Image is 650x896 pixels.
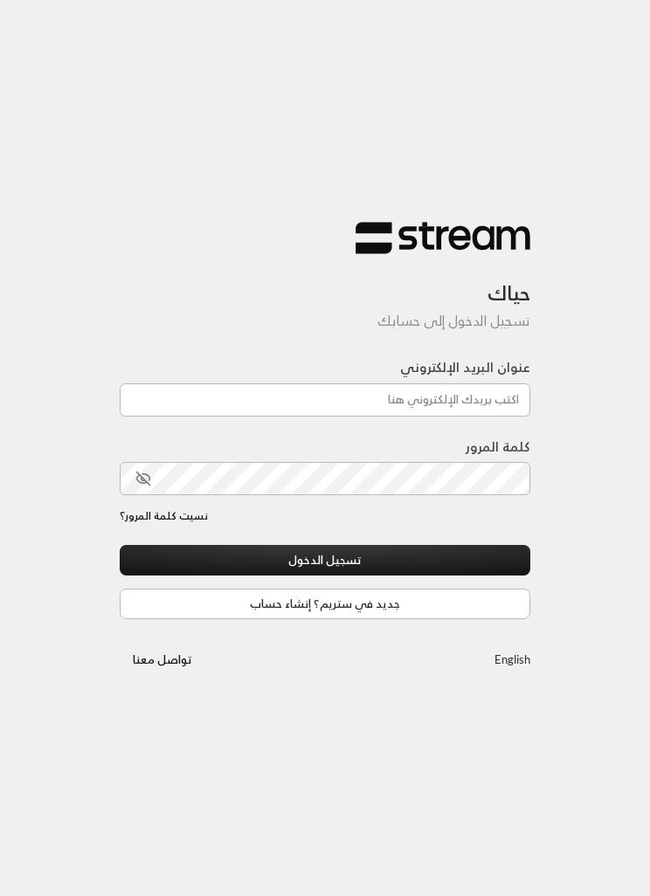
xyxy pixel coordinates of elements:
[120,383,530,417] input: اكتب بريدك الإلكتروني هنا
[120,255,530,306] h3: حياك
[128,464,158,493] button: toggle password visibility
[120,508,208,524] a: نسيت كلمة المرور؟
[120,589,530,619] a: جديد في ستريم؟ إنشاء حساب
[120,645,205,676] button: تواصل معنا
[120,545,530,576] button: تسجيل الدخول
[466,438,530,458] label: كلمة المرور
[120,650,205,670] a: تواصل معنا
[494,645,530,676] a: English
[356,221,530,255] img: Stream Logo
[120,313,530,329] h5: تسجيل الدخول إلى حسابك
[400,358,530,378] label: عنوان البريد الإلكتروني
